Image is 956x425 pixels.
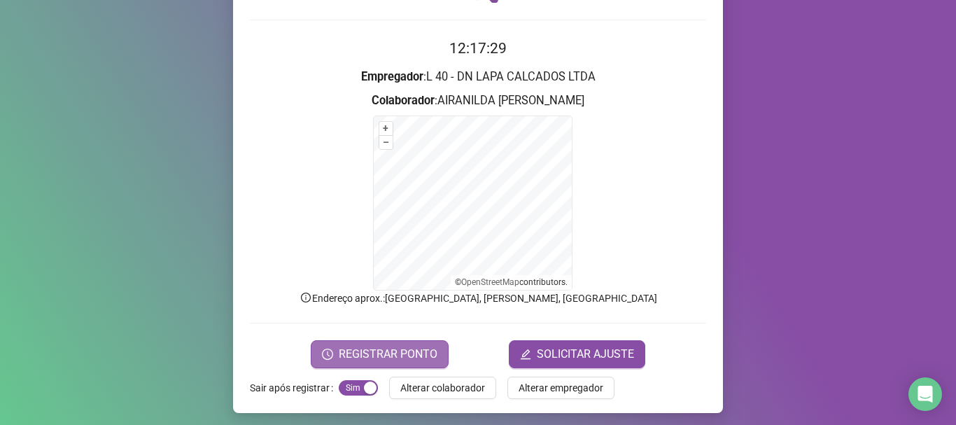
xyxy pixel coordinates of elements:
span: Alterar colaborador [400,380,485,396]
strong: Colaborador [372,94,435,107]
time: 12:17:29 [449,40,507,57]
button: Alterar colaborador [389,377,496,399]
p: Endereço aprox. : [GEOGRAPHIC_DATA], [PERSON_NAME], [GEOGRAPHIC_DATA] [250,291,706,306]
span: info-circle [300,291,312,304]
a: OpenStreetMap [461,277,519,287]
span: edit [520,349,531,360]
h3: : AIRANILDA [PERSON_NAME] [250,92,706,110]
h3: : L 40 - DN LAPA CALCADOS LTDA [250,68,706,86]
button: Alterar empregador [507,377,614,399]
button: + [379,122,393,135]
span: Alterar empregador [519,380,603,396]
div: Open Intercom Messenger [908,377,942,411]
span: clock-circle [322,349,333,360]
span: SOLICITAR AJUSTE [537,346,634,363]
li: © contributors. [455,277,568,287]
strong: Empregador [361,70,423,83]
span: REGISTRAR PONTO [339,346,437,363]
button: editSOLICITAR AJUSTE [509,340,645,368]
button: – [379,136,393,149]
label: Sair após registrar [250,377,339,399]
button: REGISTRAR PONTO [311,340,449,368]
